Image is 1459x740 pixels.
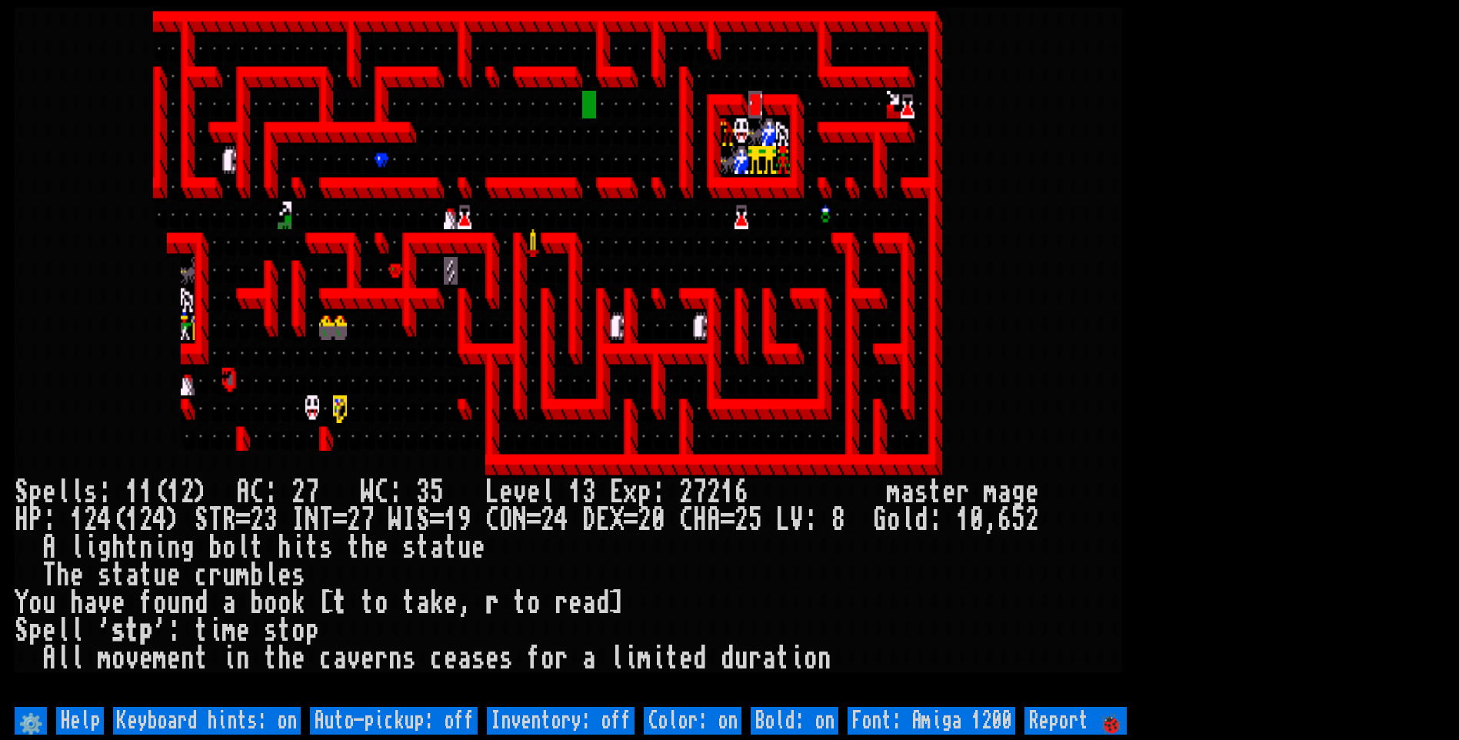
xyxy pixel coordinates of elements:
[555,645,568,672] div: r
[195,562,208,589] div: c
[901,478,914,506] div: a
[914,478,928,506] div: s
[153,589,167,617] div: o
[444,645,458,672] div: e
[555,506,568,534] div: 4
[527,478,541,506] div: e
[305,617,319,645] div: p
[361,534,375,562] div: h
[610,589,624,617] div: ]
[278,534,291,562] div: h
[195,478,208,506] div: )
[319,645,333,672] div: c
[568,478,582,506] div: 1
[250,478,264,506] div: C
[28,589,42,617] div: o
[84,506,98,534] div: 2
[112,589,125,617] div: e
[278,562,291,589] div: e
[444,534,458,562] div: t
[887,506,901,534] div: o
[84,534,98,562] div: i
[638,478,651,506] div: p
[153,562,167,589] div: u
[222,562,236,589] div: u
[84,478,98,506] div: s
[167,589,181,617] div: u
[1024,707,1127,735] input: Report 🐞
[98,534,112,562] div: g
[305,506,319,534] div: N
[610,645,624,672] div: l
[28,478,42,506] div: p
[42,534,56,562] div: A
[181,645,195,672] div: n
[278,617,291,645] div: t
[748,645,762,672] div: r
[310,707,478,735] input: Auto-pickup: off
[139,478,153,506] div: 1
[333,506,347,534] div: =
[513,589,527,617] div: t
[291,562,305,589] div: s
[361,478,375,506] div: W
[139,617,153,645] div: p
[541,478,555,506] div: l
[721,478,734,506] div: 1
[1025,506,1039,534] div: 2
[416,506,430,534] div: S
[250,589,264,617] div: b
[693,506,707,534] div: H
[181,534,195,562] div: g
[402,534,416,562] div: s
[693,645,707,672] div: d
[485,589,499,617] div: r
[167,617,181,645] div: :
[264,617,278,645] div: s
[15,478,28,506] div: S
[167,534,181,562] div: n
[42,562,56,589] div: T
[471,645,485,672] div: s
[264,645,278,672] div: t
[112,534,125,562] div: h
[375,478,388,506] div: C
[1011,506,1025,534] div: 5
[153,506,167,534] div: 4
[721,506,734,534] div: =
[610,478,624,506] div: E
[499,506,513,534] div: O
[236,506,250,534] div: =
[153,645,167,672] div: m
[610,506,624,534] div: X
[222,617,236,645] div: m
[42,506,56,534] div: :
[361,589,375,617] div: t
[707,478,721,506] div: 2
[444,589,458,617] div: e
[42,617,56,645] div: e
[582,645,596,672] div: a
[848,707,1015,735] input: Font: Amiga 1200
[804,506,818,534] div: :
[250,562,264,589] div: b
[347,534,361,562] div: t
[125,506,139,534] div: 1
[1025,478,1039,506] div: e
[707,506,721,534] div: A
[264,589,278,617] div: o
[70,617,84,645] div: l
[112,506,125,534] div: (
[139,534,153,562] div: n
[139,506,153,534] div: 2
[804,645,818,672] div: o
[98,478,112,506] div: :
[56,562,70,589] div: h
[762,645,776,672] div: a
[430,506,444,534] div: =
[624,645,638,672] div: i
[928,478,942,506] div: t
[167,478,181,506] div: 1
[638,506,651,534] div: 2
[98,645,112,672] div: m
